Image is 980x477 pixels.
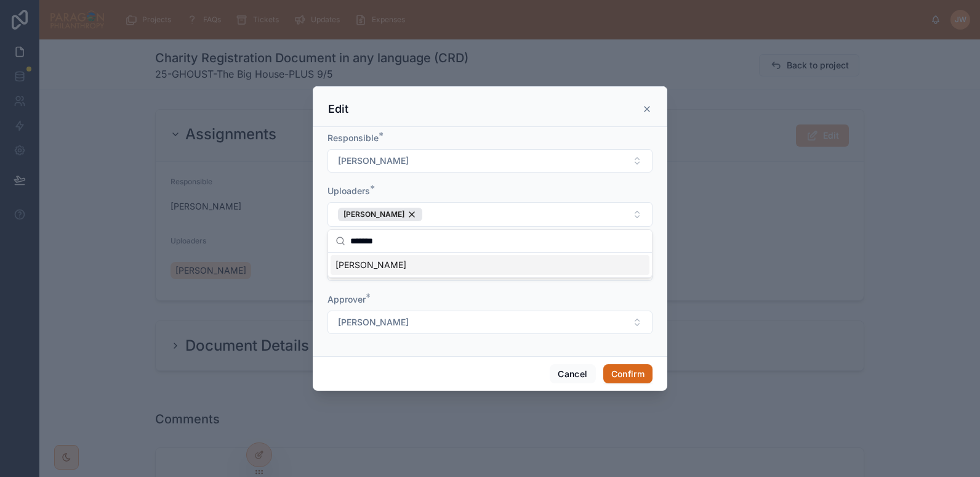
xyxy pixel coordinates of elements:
[338,155,409,167] span: [PERSON_NAME]
[328,253,652,277] div: Suggestions
[327,311,653,334] button: Select Button
[328,102,348,116] h3: Edit
[327,149,653,173] button: Select Button
[335,259,406,271] span: [PERSON_NAME]
[550,364,595,384] button: Cancel
[327,294,366,304] span: Approver
[603,364,653,384] button: Confirm
[327,185,370,196] span: Uploaders
[327,202,653,227] button: Select Button
[343,210,404,219] span: [PERSON_NAME]
[338,316,409,328] span: [PERSON_NAME]
[327,132,379,143] span: Responsible
[338,208,422,221] button: Unselect 466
